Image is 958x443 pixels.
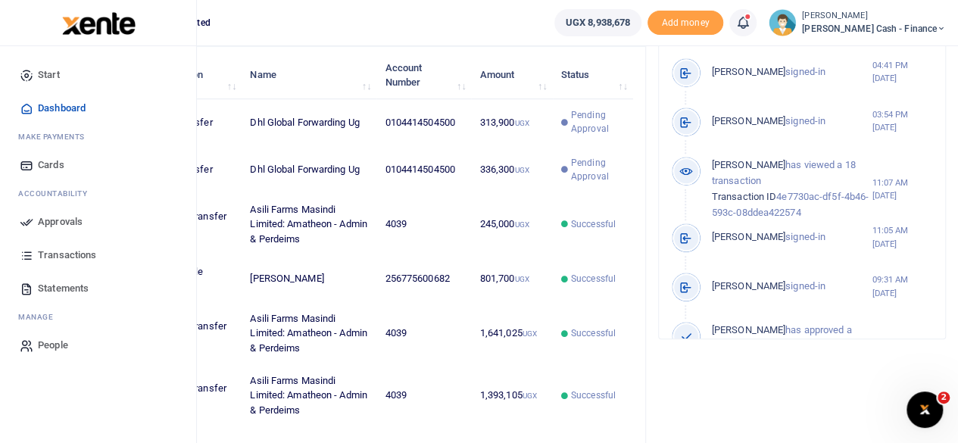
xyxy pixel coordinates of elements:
td: 1,641,025 [471,303,552,365]
span: Cards [38,158,64,173]
span: ake Payments [26,131,85,142]
span: Pending Approval [571,108,625,136]
li: Toup your wallet [648,11,723,36]
a: People [12,329,184,362]
li: M [12,125,184,148]
a: Add money [648,16,723,27]
td: 256775600682 [376,255,471,302]
p: signed-in [712,114,872,129]
small: UGX [514,275,529,283]
small: UGX [514,166,529,174]
a: Dashboard [12,92,184,125]
li: Ac [12,182,184,205]
a: logo-small logo-large logo-large [61,17,136,28]
small: UGX [523,392,537,400]
span: Successful [571,272,616,285]
span: UGX 8,938,678 [566,15,630,30]
span: [PERSON_NAME] [712,159,785,170]
td: Asili Farms Masindi Limited: Amatheon - Admin & Perdeims [242,193,376,255]
th: Status: activate to sort column ascending [553,51,633,98]
td: Asili Farms Masindi Limited: Amatheon - Admin & Perdeims [242,365,376,427]
td: 4039 [376,303,471,365]
li: M [12,305,184,329]
th: Account Number: activate to sort column ascending [376,51,471,98]
td: Dhl Global Forwarding Ug [242,146,376,193]
img: profile-user [769,9,796,36]
img: logo-large [62,12,136,35]
td: 1,393,105 [471,365,552,427]
td: 245,000 [471,193,552,255]
small: UGX [523,329,537,338]
td: [PERSON_NAME] [242,255,376,302]
a: Statements [12,272,184,305]
small: 11:05 AM [DATE] [872,224,933,250]
a: profile-user [PERSON_NAME] [PERSON_NAME] Cash - Finance [769,9,946,36]
span: Approvals [38,214,83,229]
span: Add money [648,11,723,36]
span: [PERSON_NAME] [712,66,785,77]
span: [PERSON_NAME] [712,280,785,292]
td: 4039 [376,365,471,427]
span: Successful [571,326,616,340]
a: Start [12,58,184,92]
p: signed-in [712,64,872,80]
td: 336,300 [471,146,552,193]
td: 0104414504500 [376,146,471,193]
span: countability [30,188,87,199]
p: has viewed a 18 transaction 4e7730ac-df5f-4b46-593c-08ddea422574 [712,158,872,220]
span: Pending Approval [571,156,625,183]
span: Transactions [38,248,96,263]
td: 801,700 [471,255,552,302]
td: Dhl Global Forwarding Ug [242,99,376,146]
span: [PERSON_NAME] [712,231,785,242]
small: [PERSON_NAME] [802,10,946,23]
iframe: Intercom live chat [907,392,943,428]
p: signed-in [712,279,872,295]
span: Transaction ID [712,191,776,202]
p: signed-in [712,229,872,245]
small: 04:41 PM [DATE] [872,59,933,85]
td: Asili Farms Masindi Limited: Amatheon - Admin & Perdeims [242,303,376,365]
p: has approved a topup transaction 6ae8e74a-41db-41ed-2853-08ddeeff5af9 [712,323,872,385]
th: Amount: activate to sort column ascending [471,51,552,98]
span: Successful [571,217,616,231]
a: Approvals [12,205,184,239]
small: 09:31 AM [DATE] [872,273,933,299]
small: UGX [514,220,529,229]
li: Wallet ballance [548,9,648,36]
small: UGX [514,119,529,127]
small: 11:07 AM [DATE] [872,176,933,202]
span: [PERSON_NAME] [712,324,785,335]
td: 313,900 [471,99,552,146]
td: 0104414504500 [376,99,471,146]
a: Transactions [12,239,184,272]
span: Dashboard [38,101,86,116]
span: Start [38,67,60,83]
span: People [38,338,68,353]
small: 03:54 PM [DATE] [872,108,933,134]
a: Cards [12,148,184,182]
a: UGX 8,938,678 [554,9,641,36]
span: [PERSON_NAME] Cash - Finance [802,22,946,36]
th: Name: activate to sort column ascending [242,51,376,98]
span: 2 [938,392,950,404]
span: Successful [571,388,616,402]
span: Statements [38,281,89,296]
td: 4039 [376,193,471,255]
span: anage [26,311,54,323]
span: [PERSON_NAME] [712,115,785,126]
